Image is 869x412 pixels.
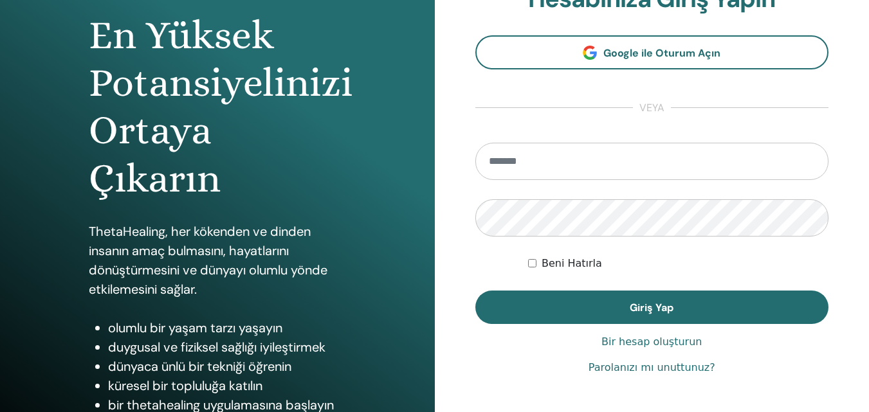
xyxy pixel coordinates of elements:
font: veya [639,101,664,114]
font: Parolanızı mı unuttunuz? [589,361,715,373]
font: dünyaca ünlü bir tekniği öğrenin [108,358,291,375]
button: Giriş Yap [475,291,829,324]
font: Giriş Yap [630,301,673,314]
font: ThetaHealing, her kökenden ve dinden insanın amaç bulmasını, hayatlarını dönüştürmesini ve dünyay... [89,223,327,298]
font: olumlu bir yaşam tarzı yaşayın [108,319,282,336]
font: küresel bir topluluğa katılın [108,377,262,394]
a: Parolanızı mı unuttunuz? [589,360,715,375]
font: Bir hesap oluşturun [601,336,702,348]
font: Beni Hatırla [542,257,602,269]
font: Google ile Oturum Açın [603,46,720,60]
font: duygusal ve fiziksel sağlığı iyileştirmek [108,339,325,355]
a: Google ile Oturum Açın [475,35,829,69]
font: En Yüksek Potansiyelinizi Ortaya Çıkarın [89,12,352,201]
a: Bir hesap oluşturun [601,334,702,350]
div: Beni süresiz olarak veya manuel olarak çıkış yapana kadar kimlik doğrulamalı tut [528,256,828,271]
